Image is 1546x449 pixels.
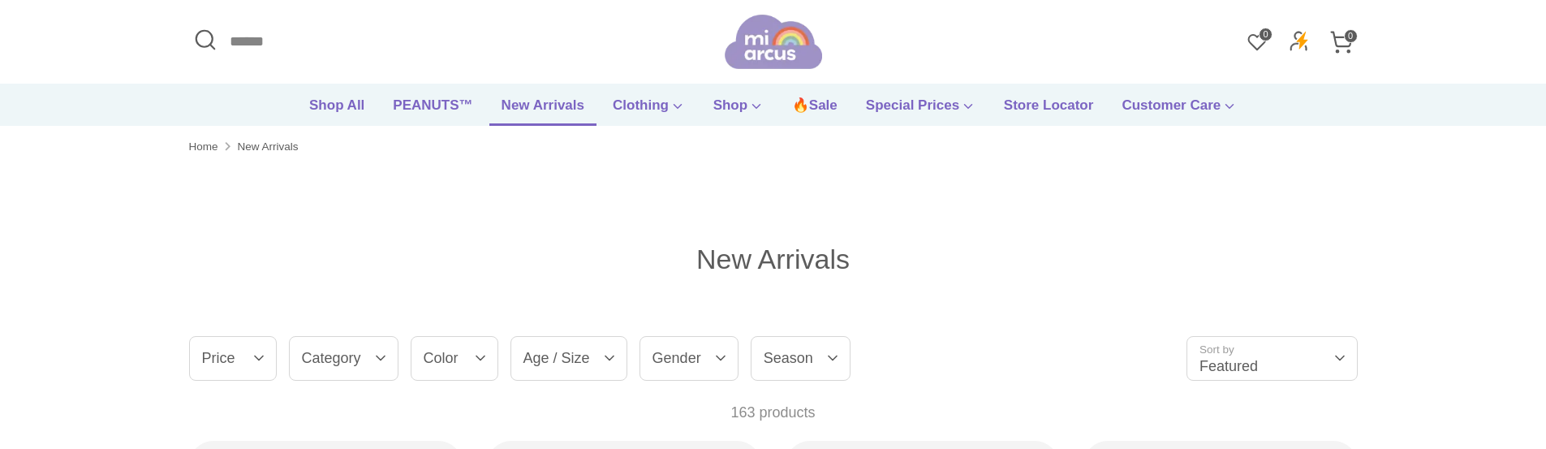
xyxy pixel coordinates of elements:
a: Special Prices [854,95,988,126]
a: Home [189,138,218,156]
summary: Sort by Featured [1186,336,1358,381]
a: PEANUTS™ [381,95,484,126]
a: New Arrivals [238,138,299,156]
nav: Breadcrumbs [189,126,1358,168]
a: 🔥Sale [780,95,850,126]
img: miarcus-logo [725,12,822,71]
a: New Arrivals [489,95,596,126]
summary: Color [411,336,498,381]
a: 0 [1325,26,1358,58]
h1: New Arrivals [449,240,1098,279]
button: Open Search [189,24,222,56]
a: Clothing [601,95,697,126]
summary: Price [189,336,277,381]
span: 0 [1344,29,1358,43]
a: Customer Care [1109,95,1249,126]
summary: Season [751,336,851,381]
summary: Age / Size [510,336,627,381]
a: Shop [701,95,776,126]
summary: Gender [640,336,739,381]
span: 0 [1259,28,1273,41]
p: 163 products [189,401,1358,425]
a: Store Locator [992,95,1106,126]
a: Shop All [297,95,377,126]
summary: Category [289,336,398,381]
